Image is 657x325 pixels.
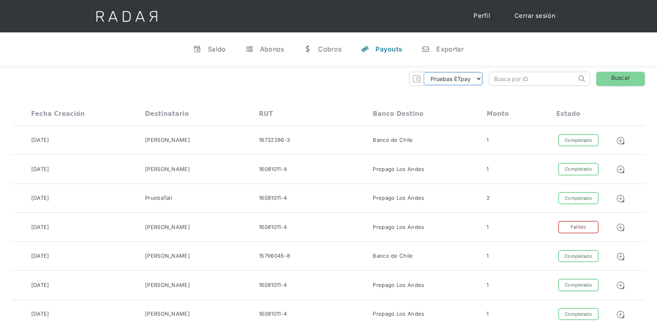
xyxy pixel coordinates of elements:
div: Estado [556,110,580,118]
div: 15796045-8 [259,252,290,260]
div: [PERSON_NAME] [145,136,190,144]
div: [DATE] [31,194,49,202]
div: v [193,45,201,53]
div: 1 [486,136,488,144]
div: 1 [486,165,488,173]
div: Prepago Los Andes [373,223,424,231]
img: Detalle [616,223,625,232]
div: y [361,45,369,53]
div: Cobros [318,45,341,53]
div: Prepago Los Andes [373,165,424,173]
div: 16081011-4 [259,223,287,231]
div: [DATE] [31,165,49,173]
div: Fecha creación [31,110,85,118]
div: 18732286-3 [259,136,290,144]
div: Banco destino [373,110,423,118]
a: Buscar [596,72,645,86]
div: RUT [259,110,273,118]
div: [DATE] [31,223,49,231]
div: Completado [558,279,599,291]
form: Form [409,72,483,86]
div: 16081011-4 [259,310,287,318]
div: t [245,45,254,53]
div: 1 [486,281,488,289]
div: Destinatario [145,110,189,118]
a: Cerrar sesión [506,8,563,24]
div: 1 [486,310,488,318]
div: 2 [486,194,490,202]
div: [DATE] [31,281,49,289]
div: 16081011-4 [259,165,287,173]
div: w [303,45,311,53]
div: [DATE] [31,252,49,260]
div: [DATE] [31,136,49,144]
img: Detalle [616,252,625,261]
div: n [422,45,430,53]
div: Monto [486,110,509,118]
div: Fallido [558,221,599,233]
div: 1 [486,223,488,231]
div: Exportar [436,45,463,53]
div: [PERSON_NAME] [145,223,190,231]
div: Completado [558,192,599,205]
a: Perfil [465,8,498,24]
div: Saldo [208,45,226,53]
div: [PERSON_NAME] [145,165,190,173]
img: Detalle [616,310,625,319]
div: Completado [558,163,599,175]
input: Busca por ID [489,72,576,86]
div: Prepago Los Andes [373,310,424,318]
div: [PERSON_NAME] [145,310,190,318]
div: Prepago Los Andes [373,194,424,202]
div: [DATE] [31,310,49,318]
img: Detalle [616,281,625,290]
div: Completado [558,250,599,263]
div: Completado [558,134,599,147]
div: PruebaTati [145,194,172,202]
img: Detalle [616,136,625,145]
div: [PERSON_NAME] [145,252,190,260]
div: [PERSON_NAME] [145,281,190,289]
div: 16081011-4 [259,281,287,289]
img: Detalle [616,165,625,174]
div: Prepago Los Andes [373,281,424,289]
div: Completado [558,308,599,321]
div: Payouts [375,45,402,53]
div: Banco de Chile [373,136,413,144]
img: Detalle [616,194,625,203]
div: 16081011-4 [259,194,287,202]
div: 1 [486,252,488,260]
div: Abonos [260,45,284,53]
div: Banco de Chile [373,252,413,260]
